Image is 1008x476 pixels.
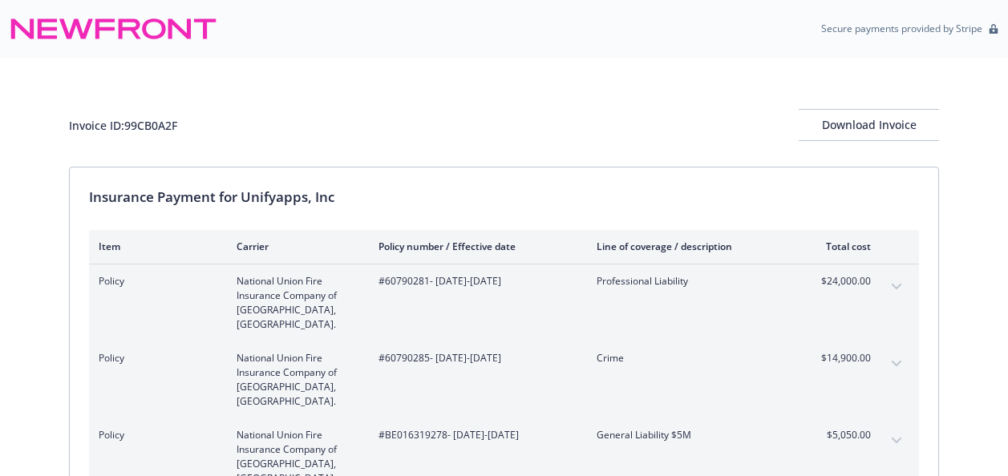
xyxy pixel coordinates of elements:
[237,274,353,332] span: National Union Fire Insurance Company of [GEOGRAPHIC_DATA], [GEOGRAPHIC_DATA].
[884,428,909,454] button: expand content
[89,264,919,341] div: PolicyNational Union Fire Insurance Company of [GEOGRAPHIC_DATA], [GEOGRAPHIC_DATA].#60790281- [D...
[811,274,871,288] span: $24,000.00
[799,109,939,141] button: Download Invoice
[99,274,211,288] span: Policy
[99,351,211,365] span: Policy
[99,240,211,253] div: Item
[597,240,785,253] div: Line of coverage / description
[237,240,353,253] div: Carrier
[597,351,785,365] span: Crime
[89,341,919,418] div: PolicyNational Union Fire Insurance Company of [GEOGRAPHIC_DATA], [GEOGRAPHIC_DATA].#60790285- [D...
[237,351,353,409] span: National Union Fire Insurance Company of [GEOGRAPHIC_DATA], [GEOGRAPHIC_DATA].
[597,428,785,442] span: General Liability $5M
[379,274,571,288] span: #60790281 - [DATE]-[DATE]
[379,351,571,365] span: #60790285 - [DATE]-[DATE]
[597,274,785,288] span: Professional Liability
[811,428,871,442] span: $5,050.00
[89,187,919,208] div: Insurance Payment for Unifyapps, Inc
[884,274,909,300] button: expand content
[821,22,982,35] p: Secure payments provided by Stripe
[99,428,211,442] span: Policy
[379,240,571,253] div: Policy number / Effective date
[69,117,177,134] div: Invoice ID: 99CB0A2F
[379,428,571,442] span: #BE016319278 - [DATE]-[DATE]
[811,240,871,253] div: Total cost
[884,351,909,377] button: expand content
[811,351,871,365] span: $14,900.00
[799,110,939,140] div: Download Invoice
